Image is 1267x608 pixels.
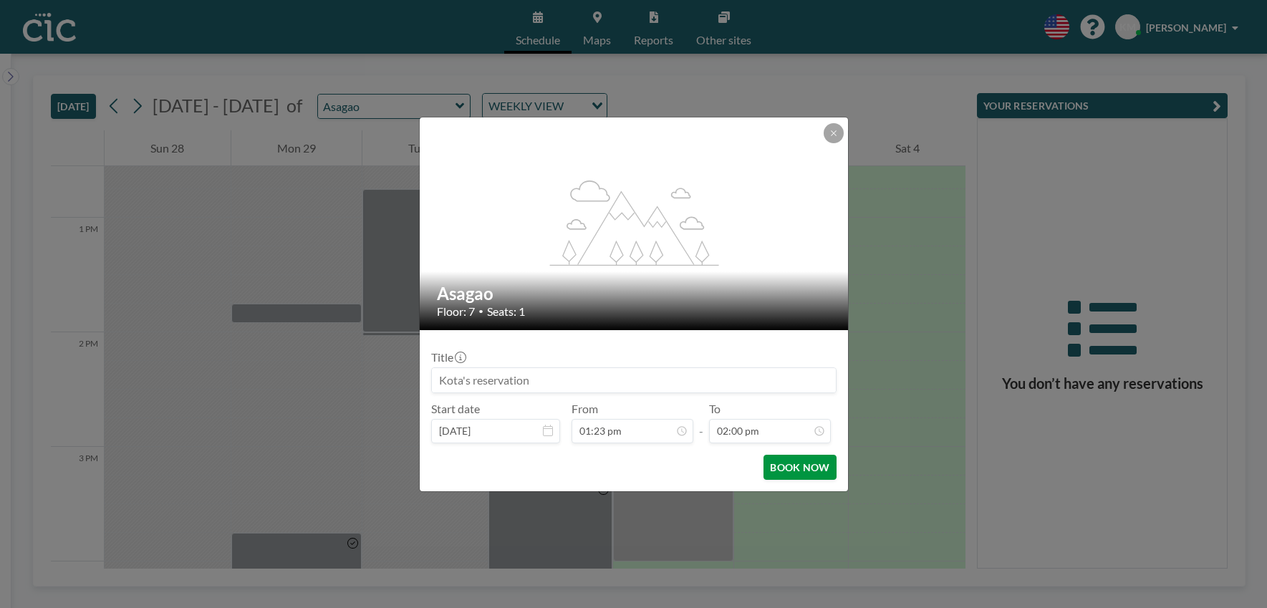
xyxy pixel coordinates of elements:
[549,179,718,265] g: flex-grow: 1.2;
[572,402,598,416] label: From
[699,407,703,438] span: -
[763,455,836,480] button: BOOK NOW
[431,402,480,416] label: Start date
[709,402,721,416] label: To
[487,304,525,319] span: Seats: 1
[432,368,836,392] input: Kota's reservation
[431,350,465,365] label: Title
[437,304,475,319] span: Floor: 7
[478,306,483,317] span: •
[437,283,832,304] h2: Asagao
